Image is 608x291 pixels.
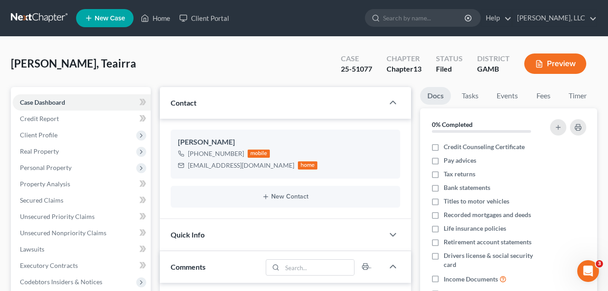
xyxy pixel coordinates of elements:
[175,10,234,26] a: Client Portal
[13,94,151,111] a: Case Dashboard
[444,275,498,284] span: Income Documents
[477,53,510,64] div: District
[444,142,525,151] span: Credit Counseling Certificate
[383,10,466,26] input: Search by name...
[436,64,463,74] div: Filed
[13,209,151,225] a: Unsecured Priority Claims
[20,147,59,155] span: Real Property
[20,245,44,253] span: Lawsuits
[13,192,151,209] a: Secured Claims
[136,10,175,26] a: Home
[444,197,509,206] span: Titles to motor vehicles
[178,137,393,148] div: [PERSON_NAME]
[13,176,151,192] a: Property Analysis
[20,164,72,171] span: Personal Property
[512,10,597,26] a: [PERSON_NAME], LLC
[20,115,59,122] span: Credit Report
[387,64,421,74] div: Chapter
[178,193,393,200] button: New Contact
[444,224,506,233] span: Life insurance policies
[171,98,196,107] span: Contact
[444,170,475,179] span: Tax returns
[13,111,151,127] a: Credit Report
[420,87,451,105] a: Docs
[171,230,205,239] span: Quick Info
[577,260,599,282] iframe: Intercom live chat
[444,156,476,165] span: Pay advices
[489,87,525,105] a: Events
[11,57,136,70] span: [PERSON_NAME], Teairra
[455,87,486,105] a: Tasks
[13,241,151,257] a: Lawsuits
[524,53,586,74] button: Preview
[171,262,206,271] span: Comments
[387,53,421,64] div: Chapter
[444,183,490,192] span: Bank statements
[20,180,70,188] span: Property Analysis
[413,64,421,73] span: 13
[20,229,106,237] span: Unsecured Nonpriority Claims
[20,278,102,286] span: Codebtors Insiders & Notices
[188,149,244,158] div: [PHONE_NUMBER]
[20,131,57,139] span: Client Profile
[529,87,558,105] a: Fees
[20,196,63,204] span: Secured Claims
[13,257,151,274] a: Executory Contracts
[298,161,318,170] div: home
[341,53,372,64] div: Case
[95,15,125,22] span: New Case
[188,161,294,170] div: [EMAIL_ADDRESS][DOMAIN_NAME]
[282,260,354,275] input: Search...
[341,64,372,74] div: 25-51077
[477,64,510,74] div: GAMB
[13,225,151,241] a: Unsecured Nonpriority Claims
[436,53,463,64] div: Status
[561,87,594,105] a: Timer
[596,260,603,267] span: 3
[20,98,65,106] span: Case Dashboard
[20,262,78,269] span: Executory Contracts
[444,251,545,269] span: Drivers license & social security card
[20,213,95,220] span: Unsecured Priority Claims
[481,10,512,26] a: Help
[444,210,531,219] span: Recorded mortgages and deeds
[444,238,531,247] span: Retirement account statements
[248,150,270,158] div: mobile
[432,121,473,128] strong: 0% Completed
